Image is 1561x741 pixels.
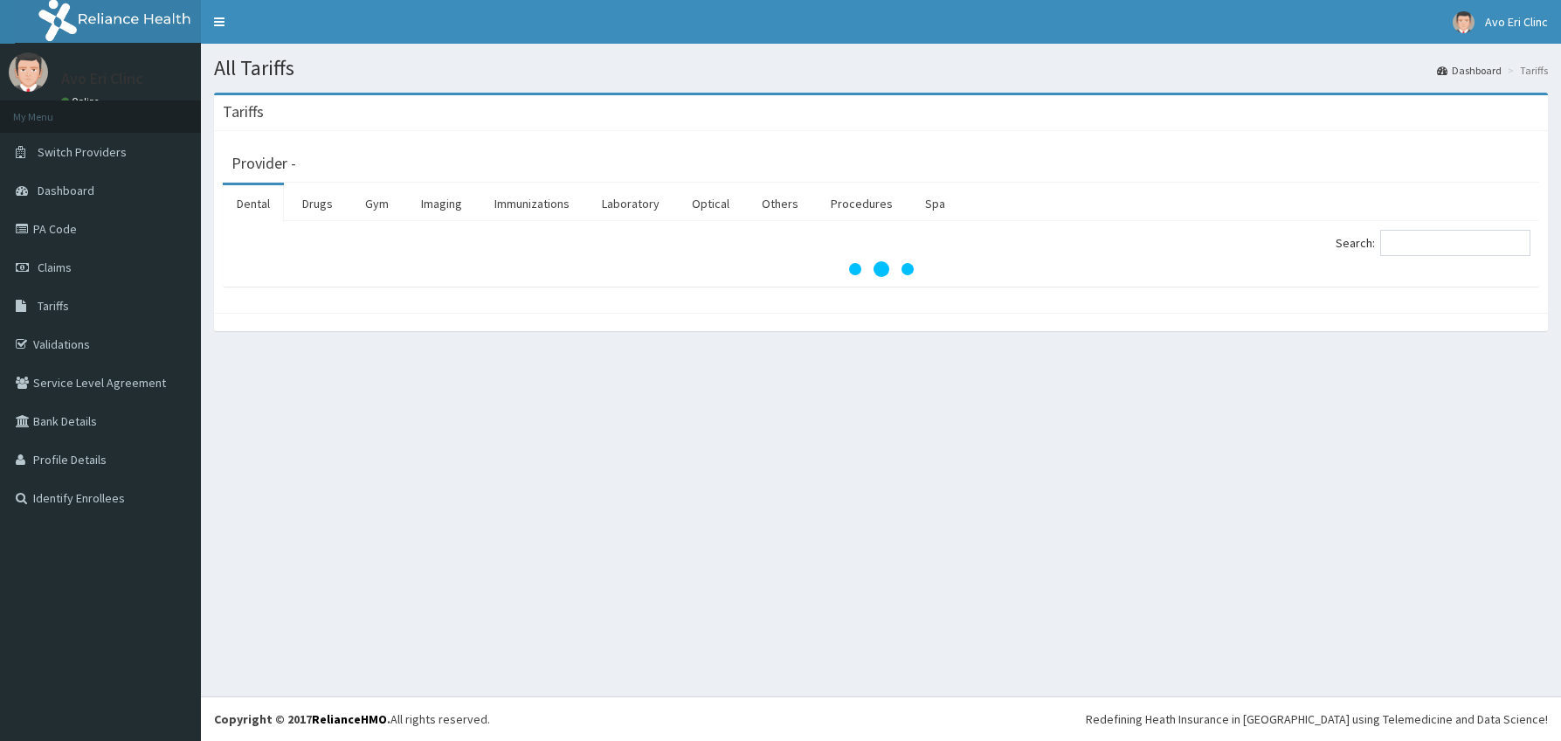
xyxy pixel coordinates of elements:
[911,185,959,222] a: Spa
[61,71,143,87] p: Avo Eri Clinc
[1503,63,1548,78] li: Tariffs
[38,298,69,314] span: Tariffs
[9,52,48,92] img: User Image
[214,57,1548,80] h1: All Tariffs
[231,156,296,171] h3: Provider -
[201,696,1561,741] footer: All rights reserved.
[38,183,94,198] span: Dashboard
[351,185,403,222] a: Gym
[61,95,103,107] a: Online
[1485,14,1548,30] span: Avo Eri Clinc
[588,185,673,222] a: Laboratory
[817,185,907,222] a: Procedures
[288,185,347,222] a: Drugs
[1437,63,1502,78] a: Dashboard
[223,185,284,222] a: Dental
[480,185,584,222] a: Immunizations
[1086,710,1548,728] div: Redefining Heath Insurance in [GEOGRAPHIC_DATA] using Telemedicine and Data Science!
[1380,230,1530,256] input: Search:
[38,144,127,160] span: Switch Providers
[846,234,916,304] svg: audio-loading
[748,185,812,222] a: Others
[1453,11,1475,33] img: User Image
[214,711,390,727] strong: Copyright © 2017 .
[1336,230,1530,256] label: Search:
[407,185,476,222] a: Imaging
[678,185,743,222] a: Optical
[38,260,72,275] span: Claims
[223,104,264,120] h3: Tariffs
[312,711,387,727] a: RelianceHMO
